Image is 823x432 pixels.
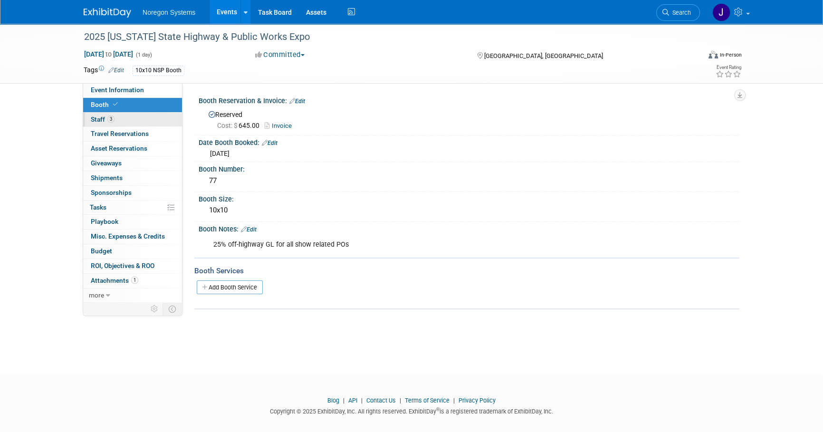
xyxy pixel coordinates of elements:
[252,50,308,60] button: Committed
[133,66,184,76] div: 10x10 NSP Booth
[459,397,496,404] a: Privacy Policy
[436,407,440,412] sup: ®
[83,244,182,259] a: Budget
[143,9,195,16] span: Noregon Systems
[83,113,182,127] a: Staff3
[91,115,115,123] span: Staff
[712,3,730,21] img: Johana Gil
[83,201,182,215] a: Tasks
[107,115,115,123] span: 3
[83,171,182,185] a: Shipments
[669,9,691,16] span: Search
[405,397,450,404] a: Terms of Service
[83,142,182,156] a: Asset Reservations
[84,65,124,76] td: Tags
[716,65,741,70] div: Event Rating
[265,122,297,129] a: Invoice
[83,215,182,229] a: Playbook
[163,303,182,315] td: Toggle Event Tabs
[708,51,718,58] img: Format-Inperson.png
[199,94,739,106] div: Booth Reservation & Invoice:
[91,232,165,240] span: Misc. Expenses & Credits
[206,203,732,218] div: 10x10
[90,203,106,211] span: Tasks
[84,50,134,58] span: [DATE] [DATE]
[194,266,739,276] div: Booth Services
[135,52,152,58] span: (1 day)
[91,247,112,255] span: Budget
[83,186,182,200] a: Sponsorships
[217,122,239,129] span: Cost: $
[199,135,739,148] div: Date Booth Booked:
[199,222,739,234] div: Booth Notes:
[83,259,182,273] a: ROI, Objectives & ROO
[104,50,113,58] span: to
[289,98,305,105] a: Edit
[131,277,138,284] span: 1
[91,218,118,225] span: Playbook
[113,102,118,107] i: Booth reservation complete
[197,280,263,294] a: Add Booth Service
[91,262,154,269] span: ROI, Objectives & ROO
[91,86,144,94] span: Event Information
[91,130,149,137] span: Travel Reservations
[484,52,603,59] span: [GEOGRAPHIC_DATA], [GEOGRAPHIC_DATA]
[83,230,182,244] a: Misc. Expenses & Credits
[146,303,163,315] td: Personalize Event Tab Strip
[91,159,122,167] span: Giveaways
[341,397,347,404] span: |
[84,8,131,18] img: ExhibitDay
[217,122,263,129] span: 645.00
[108,67,124,74] a: Edit
[91,174,123,182] span: Shipments
[241,226,257,233] a: Edit
[83,274,182,288] a: Attachments1
[644,49,742,64] div: Event Format
[206,107,732,131] div: Reserved
[83,156,182,171] a: Giveaways
[397,397,403,404] span: |
[206,173,732,188] div: 77
[83,83,182,97] a: Event Information
[83,288,182,303] a: more
[91,144,147,152] span: Asset Reservations
[262,140,278,146] a: Edit
[83,98,182,112] a: Booth
[91,189,132,196] span: Sponsorships
[199,192,739,204] div: Booth Size:
[91,101,120,108] span: Booth
[89,291,104,299] span: more
[199,162,739,174] div: Booth Number:
[719,51,742,58] div: In-Person
[207,235,635,254] div: 25% off-highway GL for all show related POs
[327,397,339,404] a: Blog
[451,397,457,404] span: |
[348,397,357,404] a: API
[359,397,365,404] span: |
[83,127,182,141] a: Travel Reservations
[210,150,230,157] span: [DATE]
[91,277,138,284] span: Attachments
[656,4,700,21] a: Search
[81,29,686,46] div: 2025 [US_STATE] State Highway & Public Works Expo
[366,397,396,404] a: Contact Us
